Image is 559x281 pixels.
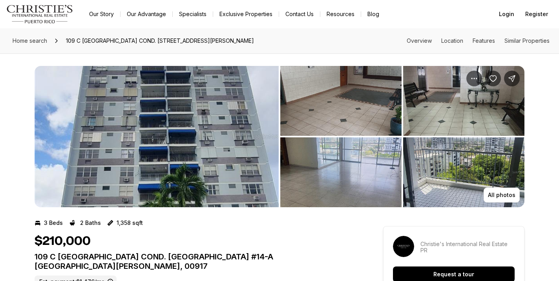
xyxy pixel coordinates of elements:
a: Skip to: Overview [407,37,432,44]
button: View image gallery [403,137,524,207]
span: Register [525,11,548,17]
button: Contact Us [279,9,320,20]
a: Specialists [173,9,213,20]
li: 2 of 5 [280,66,524,207]
button: All photos [484,188,520,203]
a: Exclusive Properties [213,9,279,20]
a: Skip to: Similar Properties [504,37,550,44]
button: View image gallery [35,66,279,207]
button: View image gallery [280,66,402,136]
h1: $210,000 [35,234,91,249]
button: Login [494,6,519,22]
img: logo [6,5,73,24]
button: Register [521,6,553,22]
button: View image gallery [403,66,524,136]
a: Resources [320,9,361,20]
button: Property options [466,71,482,86]
p: 109 C [GEOGRAPHIC_DATA] COND. [GEOGRAPHIC_DATA] #14-A [GEOGRAPHIC_DATA][PERSON_NAME], 00917 [35,252,355,271]
a: Our Advantage [121,9,172,20]
button: Save Property: 109 C COSTA RICA COND. GRANADA #14-A [485,71,501,86]
p: 3 Beds [44,220,63,226]
a: Skip to: Location [441,37,463,44]
span: Login [499,11,514,17]
p: All photos [488,192,515,198]
p: Request a tour [433,271,474,277]
p: Christie's International Real Estate PR [420,241,515,254]
div: Listing Photos [35,66,524,207]
a: Home search [9,35,50,47]
p: 1,358 sqft [117,220,143,226]
span: Home search [13,37,47,44]
a: Skip to: Features [473,37,495,44]
li: 1 of 5 [35,66,279,207]
span: 109 C [GEOGRAPHIC_DATA] COND. [STREET_ADDRESS][PERSON_NAME] [63,35,257,47]
button: Share Property: 109 C COSTA RICA COND. GRANADA #14-A [504,71,520,86]
p: 2 Baths [80,220,101,226]
a: Blog [361,9,385,20]
nav: Page section menu [407,38,550,44]
a: Our Story [83,9,120,20]
button: View image gallery [280,137,402,207]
